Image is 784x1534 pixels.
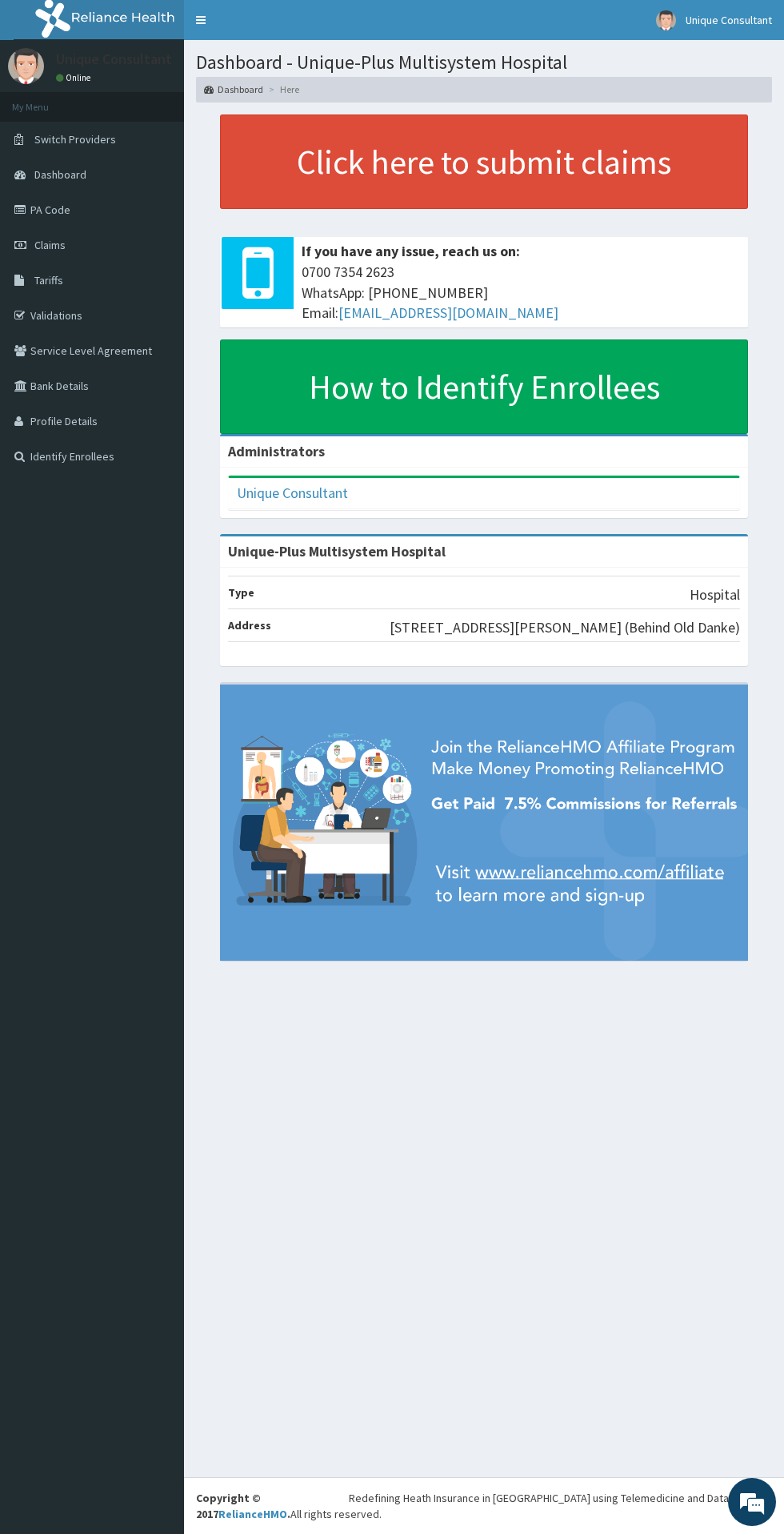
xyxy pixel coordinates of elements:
a: Dashboard [204,82,263,96]
img: User Image [656,10,676,30]
li: Here [265,82,299,96]
span: Dashboard [34,167,86,182]
span: Claims [34,238,66,252]
strong: Copyright © 2017 . [196,1491,290,1521]
b: Type [228,585,254,600]
h1: Dashboard - Unique-Plus Multisystem Hospital [196,52,772,73]
span: Unique Consultant [686,13,772,27]
a: Online [56,72,94,83]
a: RelianceHMO [218,1507,287,1521]
img: User Image [8,48,44,84]
a: Unique Consultant [237,484,348,502]
div: Redefining Heath Insurance in [GEOGRAPHIC_DATA] using Telemedicine and Data Science! [349,1490,772,1506]
span: 0700 7354 2623 WhatsApp: [PHONE_NUMBER] Email: [302,262,740,323]
a: [EMAIL_ADDRESS][DOMAIN_NAME] [338,303,558,322]
p: [STREET_ADDRESS][PERSON_NAME] (Behind Old Danke) [390,617,740,638]
p: Unique Consultant [56,52,172,66]
span: Switch Providers [34,132,116,147]
b: If you have any issue, reach us on: [302,242,520,260]
strong: Unique-Plus Multisystem Hospital [228,542,446,560]
b: Address [228,618,271,632]
footer: All rights reserved. [184,1477,784,1534]
img: provider-team-banner.png [220,685,748,961]
span: Tariffs [34,273,63,287]
b: Administrators [228,442,325,460]
p: Hospital [690,584,740,605]
a: Click here to submit claims [220,114,748,209]
a: How to Identify Enrollees [220,339,748,434]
